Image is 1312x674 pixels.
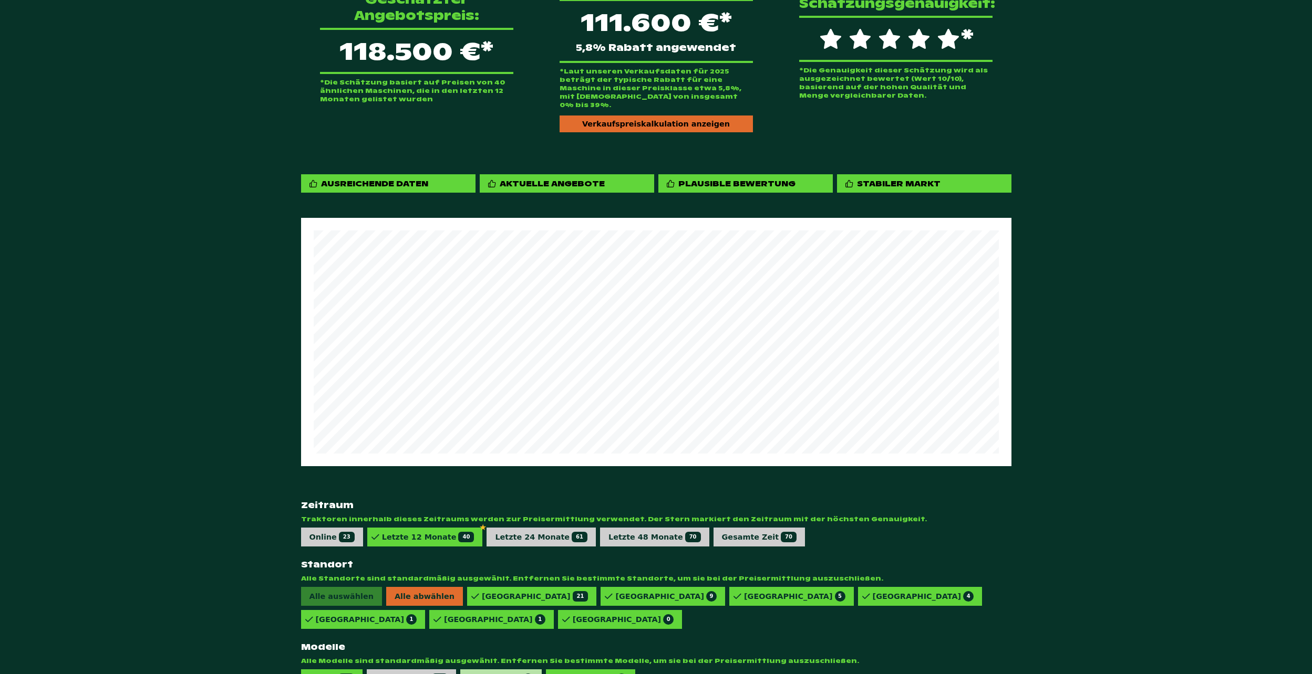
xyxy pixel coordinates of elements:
div: Letzte 12 Monate [382,532,474,542]
span: Traktoren innerhalb dieses Zeitraums werden zur Preisermittlung verwendet. Der Stern markiert den... [301,515,1011,523]
div: [GEOGRAPHIC_DATA] [316,614,417,625]
span: 9 [706,591,717,602]
p: *Die Schätzung basiert auf Preisen von 40 ähnlichen Maschinen, die in den letzten 12 Monaten geli... [320,78,513,103]
p: *Die Genauigkeit dieser Schätzung wird als ausgezeichnet bewertet (Wert 10/10), basierend auf der... [799,66,993,100]
div: [GEOGRAPHIC_DATA] [482,591,588,602]
span: 5,8% Rabatt angewendet [576,43,736,52]
strong: Standort [301,559,1011,570]
p: *Laut unseren Verkaufsdaten für 2025 beträgt der typische Rabatt für eine Maschine in dieser Prei... [560,67,753,109]
span: Alle Modelle sind standardmäßig ausgewählt. Entfernen Sie bestimmte Modelle, um sie bei der Preis... [301,657,1011,665]
span: 61 [572,532,587,542]
div: [GEOGRAPHIC_DATA] [615,591,717,602]
div: [GEOGRAPHIC_DATA] [444,614,545,625]
div: Plausible Bewertung [658,174,833,193]
div: Gesamte Zeit [722,532,797,542]
div: Aktuelle Angebote [480,174,654,193]
span: 1 [406,614,417,625]
span: 70 [685,532,701,542]
span: 1 [535,614,545,625]
span: 21 [573,591,588,602]
span: 23 [339,532,355,542]
div: Letzte 24 Monate [495,532,587,542]
div: Stabiler Markt [857,178,941,188]
div: Stabiler Markt [837,174,1011,193]
div: Online [309,532,355,542]
div: Verkaufspreiskalkulation anzeigen [560,115,753,132]
div: Ausreichende Daten [321,178,428,188]
span: 0 [663,614,674,625]
strong: Modelle [301,641,1011,652]
div: [GEOGRAPHIC_DATA] [873,591,974,602]
span: Alle Standorte sind standardmäßig ausgewählt. Entfernen Sie bestimmte Standorte, um sie bei der P... [301,574,1011,583]
span: Alle auswählen [301,587,382,606]
p: 118.500 €* [320,28,513,74]
span: 4 [963,591,974,602]
div: Letzte 48 Monate [608,532,701,542]
div: [GEOGRAPHIC_DATA] [744,591,845,602]
span: Alle abwählen [386,587,463,606]
div: Plausible Bewertung [678,178,796,188]
div: Aktuelle Angebote [500,178,605,188]
span: 5 [835,591,845,602]
span: 40 [458,532,474,542]
span: 70 [781,532,797,542]
div: [GEOGRAPHIC_DATA] [573,614,674,625]
strong: Zeitraum [301,500,1011,511]
div: Ausreichende Daten [301,174,476,193]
